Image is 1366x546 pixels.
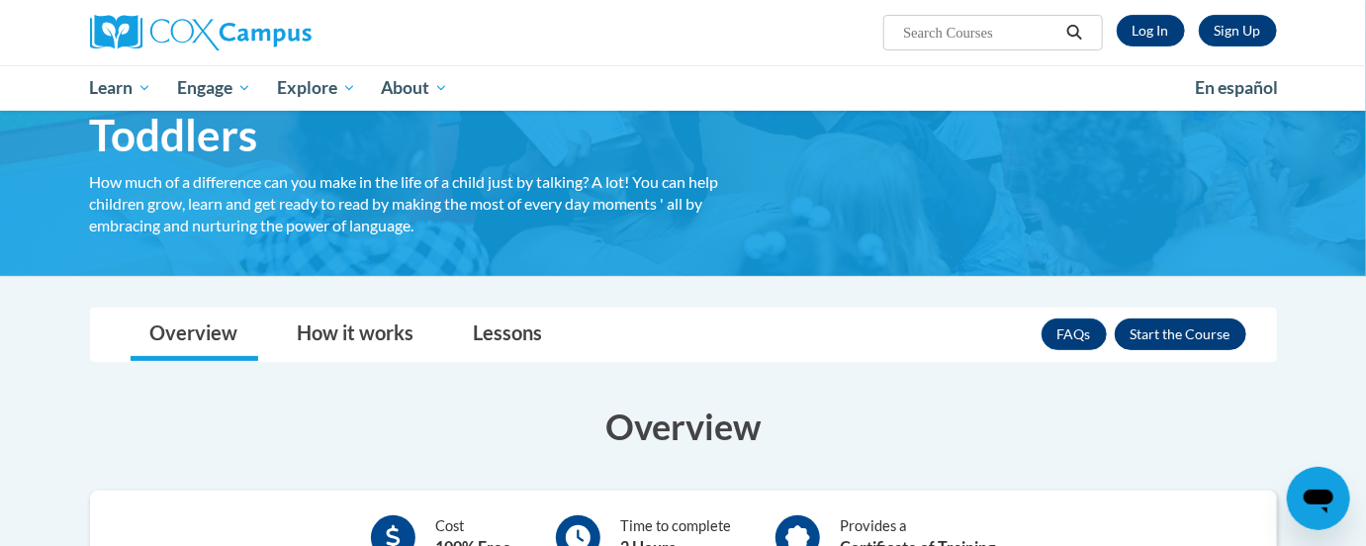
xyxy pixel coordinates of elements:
[131,309,258,361] a: Overview
[1183,67,1292,109] a: En español
[177,76,251,100] span: Engage
[90,171,773,236] div: How much of a difference can you make in the life of a child just by talking? A lot! You can help...
[264,65,369,111] a: Explore
[1042,318,1107,350] a: FAQs
[90,15,312,50] img: Cox Campus
[277,76,356,100] span: Explore
[1196,77,1279,98] span: En español
[164,65,264,111] a: Engage
[77,65,165,111] a: Learn
[278,309,434,361] a: How it works
[454,309,563,361] a: Lessons
[901,21,1059,45] input: Search Courses
[381,76,448,100] span: About
[1059,21,1089,45] button: Search
[90,402,1277,451] h3: Overview
[1199,15,1277,46] a: Register
[1115,318,1246,350] button: Enroll
[60,65,1307,111] div: Main menu
[1117,15,1185,46] a: Log In
[89,76,151,100] span: Learn
[1287,467,1350,530] iframe: Button to launch messaging window
[90,15,466,50] a: Cox Campus
[368,65,461,111] a: About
